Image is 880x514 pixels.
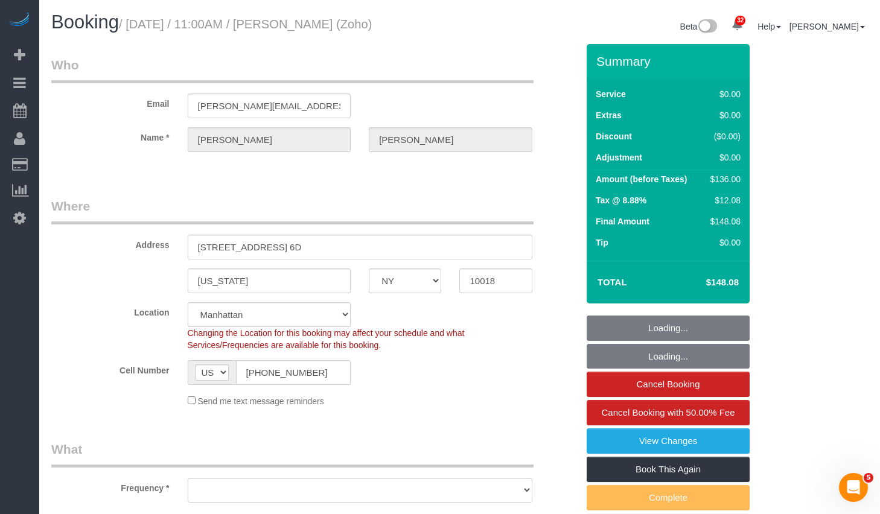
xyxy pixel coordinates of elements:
[706,194,741,206] div: $12.08
[706,88,741,100] div: $0.00
[587,428,750,454] a: View Changes
[598,277,627,287] strong: Total
[596,54,744,68] h3: Summary
[42,235,179,251] label: Address
[236,360,351,385] input: Cell Number
[188,94,351,118] input: Email
[602,407,735,417] span: Cancel Booking with 50.00% Fee
[596,173,687,185] label: Amount (before Taxes)
[596,215,649,227] label: Final Amount
[188,268,351,293] input: City
[670,278,739,288] h4: $148.08
[725,12,749,39] a: 32
[42,94,179,110] label: Email
[706,109,741,121] div: $0.00
[42,127,179,144] label: Name *
[697,19,717,35] img: New interface
[42,360,179,376] label: Cell Number
[864,473,873,483] span: 5
[706,215,741,227] div: $148.08
[188,127,351,152] input: First Name
[839,473,868,502] iframe: Intercom live chat
[197,396,324,406] span: Send me text message reminders
[596,109,622,121] label: Extras
[459,268,532,293] input: Zip Code
[369,127,532,152] input: Last Name
[596,194,646,206] label: Tax @ 8.88%
[706,130,741,142] div: ($0.00)
[119,17,372,31] small: / [DATE] / 11:00AM / [PERSON_NAME] (Zoho)
[596,236,608,249] label: Tip
[596,151,642,163] label: Adjustment
[42,478,179,494] label: Frequency *
[7,12,31,29] img: Automaid Logo
[51,440,534,468] legend: What
[587,457,750,482] a: Book This Again
[706,173,741,185] div: $136.00
[757,22,781,31] a: Help
[680,22,718,31] a: Beta
[596,130,632,142] label: Discount
[51,197,534,224] legend: Where
[596,88,626,100] label: Service
[42,302,179,319] label: Location
[51,56,534,83] legend: Who
[706,151,741,163] div: $0.00
[51,11,119,33] span: Booking
[587,400,750,425] a: Cancel Booking with 50.00% Fee
[735,16,745,25] span: 32
[706,236,741,249] div: $0.00
[789,22,865,31] a: [PERSON_NAME]
[188,328,465,350] span: Changing the Location for this booking may affect your schedule and what Services/Frequencies are...
[587,372,750,397] a: Cancel Booking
